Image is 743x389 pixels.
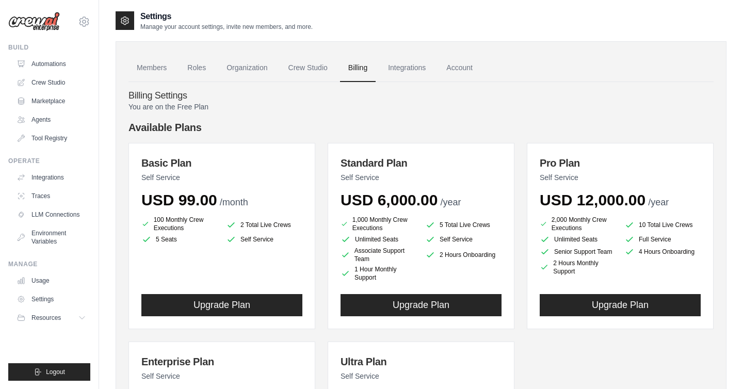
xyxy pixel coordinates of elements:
[624,234,701,245] li: Full Service
[12,93,90,109] a: Marketplace
[128,90,714,102] h4: Billing Settings
[12,188,90,204] a: Traces
[341,216,417,232] li: 1,000 Monthly Crew Executions
[141,191,217,208] span: USD 99.00
[140,10,313,23] h2: Settings
[341,172,502,183] p: Self Service
[218,54,276,82] a: Organization
[438,54,481,82] a: Account
[341,247,417,263] li: Associate Support Team
[141,172,302,183] p: Self Service
[540,259,616,275] li: 2 Hours Monthly Support
[440,197,461,207] span: /year
[340,54,376,82] a: Billing
[12,291,90,307] a: Settings
[540,216,616,232] li: 2,000 Monthly Crew Executions
[141,234,218,245] li: 5 Seats
[341,265,417,282] li: 1 Hour Monthly Support
[128,102,714,112] p: You are on the Free Plan
[12,130,90,147] a: Tool Registry
[12,169,90,186] a: Integrations
[425,218,502,232] li: 5 Total Live Crews
[8,43,90,52] div: Build
[540,172,701,183] p: Self Service
[341,234,417,245] li: Unlimited Seats
[12,310,90,326] button: Resources
[280,54,336,82] a: Crew Studio
[141,216,218,232] li: 100 Monthly Crew Executions
[128,120,714,135] h4: Available Plans
[141,354,302,369] h3: Enterprise Plan
[141,156,302,170] h3: Basic Plan
[8,363,90,381] button: Logout
[341,371,502,381] p: Self Service
[12,225,90,250] a: Environment Variables
[8,260,90,268] div: Manage
[12,56,90,72] a: Automations
[540,234,616,245] li: Unlimited Seats
[128,54,175,82] a: Members
[624,247,701,257] li: 4 Hours Onboarding
[31,314,61,322] span: Resources
[12,74,90,91] a: Crew Studio
[8,157,90,165] div: Operate
[380,54,434,82] a: Integrations
[425,247,502,263] li: 2 Hours Onboarding
[12,111,90,128] a: Agents
[141,371,302,381] p: Self Service
[141,294,302,316] button: Upgrade Plan
[341,294,502,316] button: Upgrade Plan
[226,234,302,245] li: Self Service
[12,206,90,223] a: LLM Connections
[540,247,616,257] li: Senior Support Team
[341,156,502,170] h3: Standard Plan
[624,218,701,232] li: 10 Total Live Crews
[179,54,214,82] a: Roles
[540,294,701,316] button: Upgrade Plan
[220,197,248,207] span: /month
[341,354,502,369] h3: Ultra Plan
[540,191,645,208] span: USD 12,000.00
[425,234,502,245] li: Self Service
[540,156,701,170] h3: Pro Plan
[648,197,669,207] span: /year
[341,191,438,208] span: USD 6,000.00
[46,368,65,376] span: Logout
[8,12,60,31] img: Logo
[12,272,90,289] a: Usage
[226,218,302,232] li: 2 Total Live Crews
[140,23,313,31] p: Manage your account settings, invite new members, and more.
